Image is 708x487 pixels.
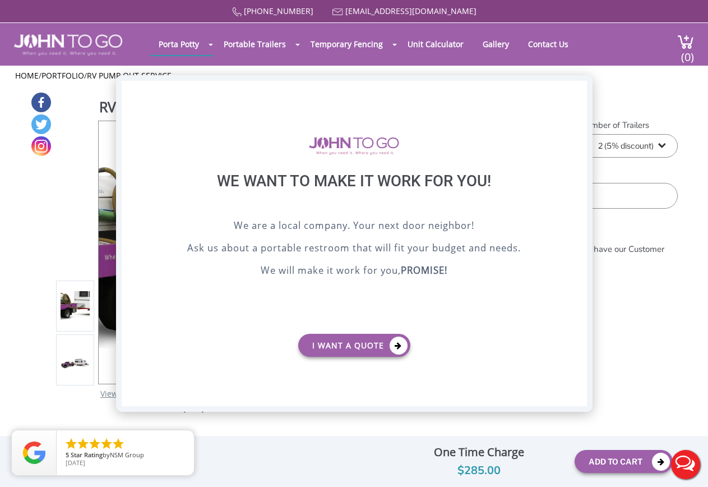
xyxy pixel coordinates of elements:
button: Live Chat [663,442,708,487]
b: PROMISE! [401,264,447,277]
a: I want a Quote [298,334,410,357]
li:  [88,437,101,451]
li:  [64,437,78,451]
img: Review Rating [23,442,45,464]
p: We will make it work for you, [150,263,559,280]
img: logo of viptogo [309,137,399,155]
span: NSM Group [110,451,144,459]
span: by [66,452,185,460]
p: Ask us about a portable restroom that will fit your budget and needs. [150,241,559,258]
li:  [76,437,90,451]
div: X [569,81,586,100]
span: 5 [66,451,69,459]
span: [DATE] [66,458,85,467]
li:  [100,437,113,451]
li:  [112,437,125,451]
span: Star Rating [71,451,103,459]
div: We want to make it work for you! [150,172,559,218]
p: We are a local company. Your next door neighbor! [150,218,559,235]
